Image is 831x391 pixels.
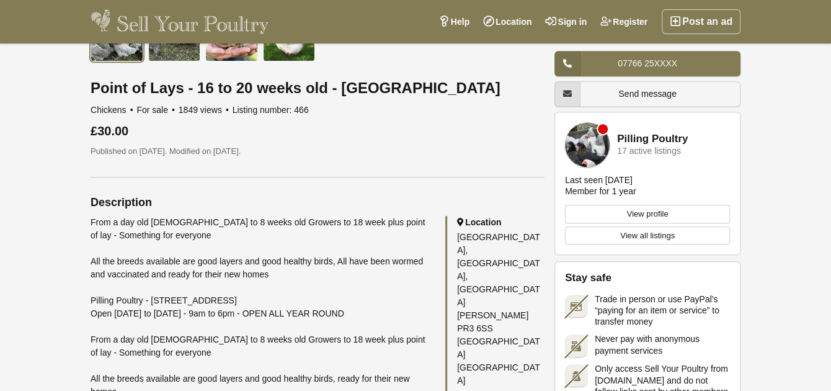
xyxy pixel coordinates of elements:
a: Location [476,9,538,34]
img: Pilling Poultry [565,122,610,167]
a: Sign in [538,9,593,34]
h1: Point of Lays - 16 to 20 weeks old - [GEOGRAPHIC_DATA] [91,80,544,96]
a: Help [432,9,476,34]
div: [GEOGRAPHIC_DATA], [GEOGRAPHIC_DATA], [GEOGRAPHIC_DATA] [PERSON_NAME] PR3 6SS [GEOGRAPHIC_DATA] [... [457,231,544,387]
a: 07766 25XXXX [554,51,740,76]
h2: Stay safe [565,272,730,284]
a: Pilling Poultry [617,133,688,145]
div: Member for 1 year [565,186,636,197]
a: Post an ad [662,9,740,34]
span: Never pay with anonymous payment services [595,333,730,356]
p: Published on [DATE]. Modified on [DATE]. [91,145,544,158]
span: Listing number: 466 [233,105,309,115]
span: Send message [618,89,676,99]
span: 1849 views [179,105,230,115]
div: Member is offline [598,124,608,134]
a: View all listings [565,227,730,245]
h2: Description [91,196,544,209]
div: £30.00 [91,124,544,138]
h2: Location [457,216,544,228]
span: Trade in person or use PayPal's “paying for an item or service” to transfer money [595,294,730,328]
span: 07766 25XXXX [618,58,677,68]
a: Send message [554,81,740,107]
a: Register [593,9,654,34]
div: 17 active listings [617,146,681,156]
span: For sale [136,105,176,115]
a: View profile [565,205,730,223]
div: Last seen [DATE] [565,174,633,186]
span: Chickens [91,105,135,115]
img: Sell Your Poultry [91,9,269,34]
